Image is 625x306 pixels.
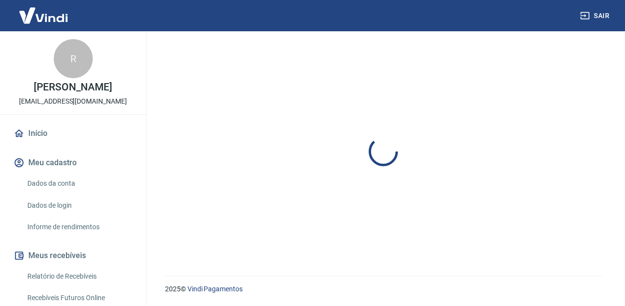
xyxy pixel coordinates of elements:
a: Dados da conta [23,174,134,194]
button: Meus recebíveis [12,245,134,266]
a: Início [12,123,134,144]
p: [EMAIL_ADDRESS][DOMAIN_NAME] [19,96,127,107]
p: [PERSON_NAME] [34,82,112,92]
a: Dados de login [23,196,134,216]
img: Vindi [12,0,75,30]
a: Informe de rendimentos [23,217,134,237]
div: R [54,39,93,78]
a: Vindi Pagamentos [187,285,243,293]
button: Meu cadastro [12,152,134,174]
a: Relatório de Recebíveis [23,266,134,286]
p: 2025 © [165,284,602,294]
button: Sair [578,7,613,25]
